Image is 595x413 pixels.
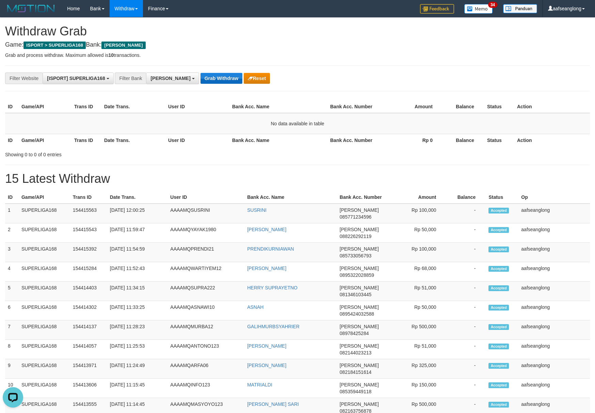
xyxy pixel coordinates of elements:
th: Date Trans. [101,100,165,113]
strong: 10 [108,52,114,58]
td: Rp 100,000 [387,243,447,262]
td: 7 [5,320,19,340]
h1: 15 Latest Withdraw [5,172,590,186]
span: Accepted [488,305,509,311]
td: SUPERLIGA168 [19,379,70,398]
a: [PERSON_NAME] [247,227,286,232]
td: Rp 51,000 [387,282,447,301]
td: 154413971 [70,359,107,379]
td: 2 [5,223,19,243]
p: Grab and process withdraw. Maximum allowed is transactions. [5,52,590,59]
img: Button%20Memo.svg [464,4,493,14]
a: [PERSON_NAME] [247,343,286,349]
td: - [447,223,486,243]
img: Feedback.jpg [420,4,454,14]
a: PRENDIKURNIAWAN [247,246,294,252]
span: ISPORT > SUPERLIGA168 [23,42,86,49]
td: aafseanglong [518,243,590,262]
a: [PERSON_NAME] SARI [247,401,299,407]
th: Status [486,191,518,204]
img: MOTION_logo.png [5,3,57,14]
span: Accepted [488,344,509,349]
th: Bank Acc. Number [337,191,387,204]
td: - [447,282,486,301]
a: GALIHMURBSYAHRIER [247,324,300,329]
span: [PERSON_NAME] [340,246,379,252]
td: AAAAMQYAYAK1980 [167,223,244,243]
span: Copy 088226292119 to clipboard [340,234,371,239]
td: 10 [5,379,19,398]
span: Copy 0895322028859 to clipboard [340,272,374,278]
td: AAAAMQSUPRA222 [167,282,244,301]
span: [PERSON_NAME] [340,343,379,349]
span: Copy 082184151614 to clipboard [340,369,371,375]
td: [DATE] 11:28:23 [107,320,168,340]
button: [ISPORT] SUPERLIGA168 [43,73,113,84]
td: SUPERLIGA168 [19,359,70,379]
td: aafseanglong [518,262,590,282]
th: Balance [447,191,486,204]
th: Trans ID [70,191,107,204]
td: aafseanglong [518,320,590,340]
span: [PERSON_NAME] [340,304,379,310]
span: 34 [488,2,497,8]
th: Status [484,100,514,113]
td: SUPERLIGA168 [19,340,70,359]
td: 154415392 [70,243,107,262]
th: Amount [380,100,443,113]
a: MATRIALDI [247,382,272,387]
th: ID [5,191,19,204]
td: 8 [5,340,19,359]
td: AAAAMQINFO123 [167,379,244,398]
td: SUPERLIGA168 [19,204,70,223]
th: Rp 0 [380,134,443,146]
td: [DATE] 11:24:49 [107,359,168,379]
td: Rp 100,000 [387,204,447,223]
span: [ISPORT] SUPERLIGA168 [47,76,105,81]
th: Amount [387,191,447,204]
th: Bank Acc. Number [327,134,380,146]
td: [DATE] 11:25:53 [107,340,168,359]
span: Accepted [488,266,509,272]
span: Copy 082144023213 to clipboard [340,350,371,355]
td: AAAAMQWARTIYEM12 [167,262,244,282]
td: 154414302 [70,301,107,320]
td: Rp 325,000 [387,359,447,379]
div: Showing 0 to 0 of 0 entries [5,148,243,158]
td: aafseanglong [518,223,590,243]
td: Rp 50,000 [387,223,447,243]
div: Filter Website [5,73,43,84]
th: Bank Acc. Name [229,134,327,146]
span: [PERSON_NAME] [101,42,145,49]
a: HERRY SUPRAYETNO [247,285,297,290]
th: User ID [167,191,244,204]
th: Action [514,134,590,146]
th: Balance [443,100,484,113]
td: AAAAMQMURBA12 [167,320,244,340]
td: aafseanglong [518,204,590,223]
td: Rp 50,000 [387,301,447,320]
span: Accepted [488,363,509,369]
span: Copy 085771234596 to clipboard [340,214,371,220]
span: Accepted [488,402,509,408]
td: [DATE] 11:15:45 [107,379,168,398]
span: [PERSON_NAME] [340,266,379,271]
th: Status [484,134,514,146]
a: SUSRINI [247,207,267,213]
td: Rp 150,000 [387,379,447,398]
th: ID [5,134,19,146]
a: [PERSON_NAME] [247,363,286,368]
td: aafseanglong [518,379,590,398]
td: - [447,262,486,282]
td: 154414403 [70,282,107,301]
td: 154413606 [70,379,107,398]
td: 3 [5,243,19,262]
td: 154414057 [70,340,107,359]
td: Rp 51,000 [387,340,447,359]
td: AAAAMQASNAWI10 [167,301,244,320]
td: aafseanglong [518,359,590,379]
td: [DATE] 12:00:25 [107,204,168,223]
a: [PERSON_NAME] [247,266,286,271]
button: Open LiveChat chat widget [3,3,23,23]
td: - [447,243,486,262]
